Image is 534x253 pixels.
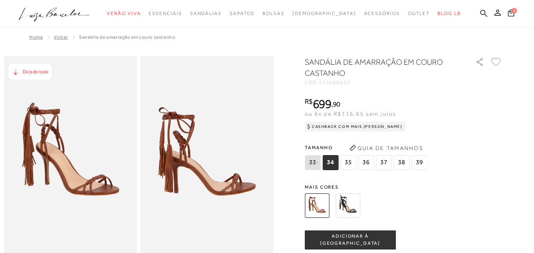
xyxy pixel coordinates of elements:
[149,11,182,16] span: Essenciais
[292,6,356,21] a: noSubCategoriesText
[23,69,48,75] span: Dica de look
[107,6,141,21] a: categoryNavScreenReaderText
[408,6,430,21] a: categoryNavScreenReaderText
[262,11,285,16] span: Bolsas
[292,11,356,16] span: [DEMOGRAPHIC_DATA]
[149,6,182,21] a: categoryNavScreenReaderText
[305,231,396,249] button: ADICIONAR À [GEOGRAPHIC_DATA]
[305,56,453,79] h1: SANDÁLIA DE AMARRAÇÃO EM COURO CASTANHO
[305,185,502,189] span: Mais cores
[54,34,68,40] a: Voltar
[336,193,360,218] img: SANDÁLIA DE AMARRAÇÃO EM COURO PRETO
[107,11,141,16] span: Verão Viva
[313,97,331,111] span: 699
[29,34,43,40] a: Home
[305,233,395,247] span: ADICIONAR À [GEOGRAPHIC_DATA]
[511,8,517,13] span: 0
[347,142,426,154] button: Guia de Tamanhos
[190,6,222,21] a: categoryNavScreenReaderText
[323,155,338,170] span: 34
[333,100,340,108] span: 90
[331,101,340,108] i: ,
[506,9,517,19] button: 0
[230,11,255,16] span: Sapatos
[230,6,255,21] a: categoryNavScreenReaderText
[190,11,222,16] span: Sandálias
[305,155,321,170] span: 33
[408,11,430,16] span: Outlet
[305,111,396,117] span: ou 6x de R$116,65 sem juros
[438,6,460,21] a: BLOG LB
[364,6,400,21] a: categoryNavScreenReaderText
[305,98,313,105] i: R$
[438,11,460,16] span: BLOG LB
[305,122,406,131] div: Cashback com Mais [PERSON_NAME]
[411,155,427,170] span: 39
[319,80,351,85] span: 115300632
[394,155,409,170] span: 38
[340,155,356,170] span: 35
[79,34,175,40] span: SANDÁLIA DE AMARRAÇÃO EM COURO CASTANHO
[376,155,392,170] span: 37
[364,11,400,16] span: Acessórios
[305,80,463,85] div: CÓD:
[262,6,285,21] a: categoryNavScreenReaderText
[305,142,429,154] span: Tamanho
[305,193,329,218] img: SANDÁLIA DE AMARRAÇÃO EM COURO CASTANHO
[358,155,374,170] span: 36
